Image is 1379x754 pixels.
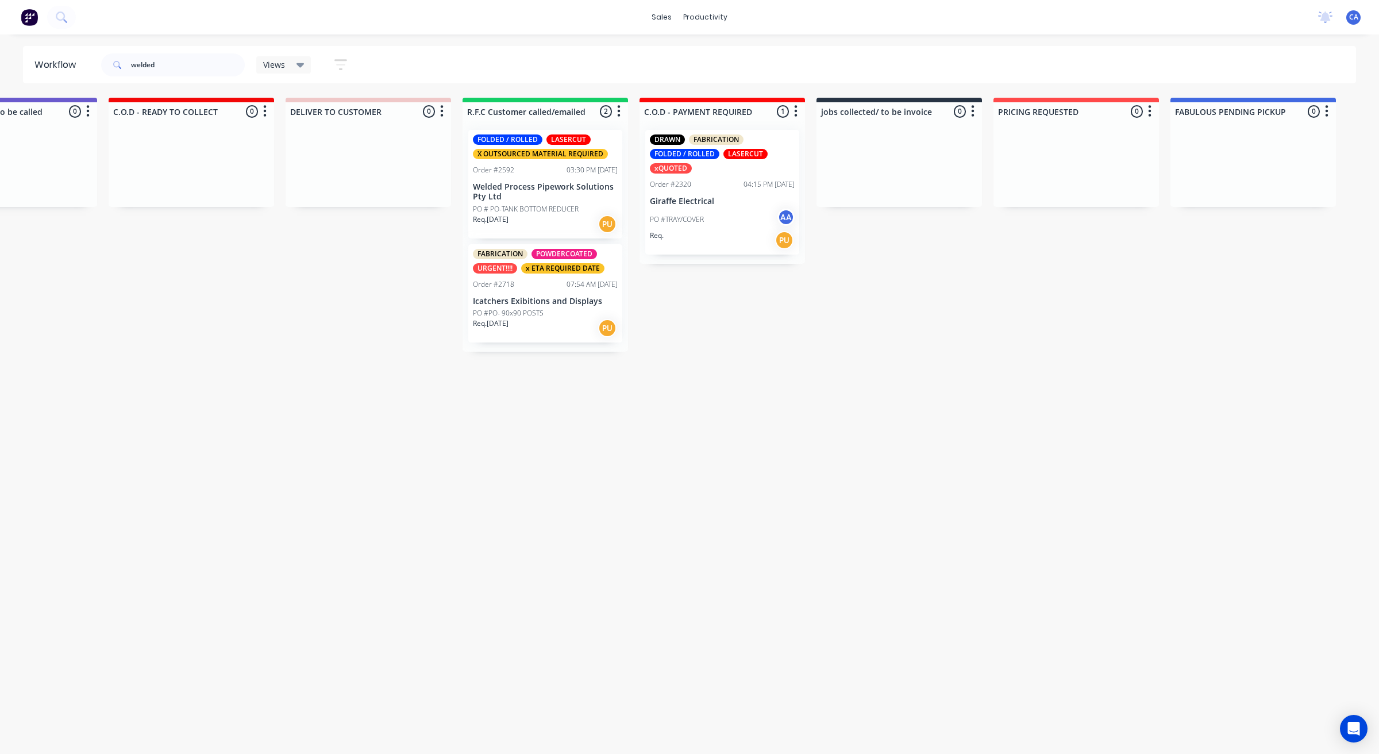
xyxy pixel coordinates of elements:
div: DRAWN [650,134,685,145]
div: Open Intercom Messenger [1340,715,1368,743]
div: X OUTSOURCED MATERIAL REQUIRED [473,149,608,159]
div: productivity [677,9,733,26]
div: URGENT!!!! [473,263,517,274]
div: Order #2320 [650,179,691,190]
div: PU [598,319,617,337]
span: Views [263,59,285,71]
div: 03:30 PM [DATE] [567,165,618,175]
p: Req. [DATE] [473,318,509,329]
p: Welded Process Pipework Solutions Pty Ltd [473,182,618,202]
div: LASERCUT [723,149,768,159]
div: FABRICATION [689,134,744,145]
div: LASERCUT [546,134,591,145]
div: FABRICATIONPOWDERCOATEDURGENT!!!!x ETA REQUIRED DATEOrder #271807:54 AM [DATE]Icatchers Exibition... [468,244,622,343]
div: PU [775,231,793,249]
span: CA [1349,12,1358,22]
div: FOLDED / ROLLEDLASERCUTX OUTSOURCED MATERIAL REQUIREDOrder #259203:30 PM [DATE]Welded Process Pip... [468,130,622,238]
p: Req. [DATE] [473,214,509,225]
div: AA [777,209,795,226]
div: PU [598,215,617,233]
div: 04:15 PM [DATE] [744,179,795,190]
input: Search for orders... [131,53,245,76]
p: PO #PO- 90x90 POSTS [473,308,544,318]
div: POWDERCOATED [531,249,597,259]
img: Factory [21,9,38,26]
p: PO # PO-TANK BOTTOM REDUCER [473,204,579,214]
div: FOLDED / ROLLED [473,134,542,145]
div: Order #2718 [473,279,514,290]
p: Req. [650,230,664,241]
p: Giraffe Electrical [650,197,795,206]
p: Icatchers Exibitions and Displays [473,297,618,306]
div: 07:54 AM [DATE] [567,279,618,290]
div: Workflow [34,58,82,72]
div: xQUOTED [650,163,692,174]
div: Order #2592 [473,165,514,175]
div: FOLDED / ROLLED [650,149,719,159]
div: x ETA REQUIRED DATE [521,263,604,274]
div: FABRICATION [473,249,527,259]
div: sales [646,9,677,26]
div: DRAWNFABRICATIONFOLDED / ROLLEDLASERCUTxQUOTEDOrder #232004:15 PM [DATE]Giraffe ElectricalPO #TRA... [645,130,799,255]
p: PO #TRAY/COVER [650,214,704,225]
